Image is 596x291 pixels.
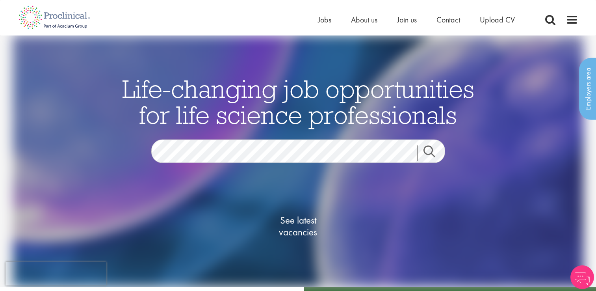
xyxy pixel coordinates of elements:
[259,214,338,238] span: See latest vacancies
[436,15,460,25] a: Contact
[480,15,515,25] a: Upload CV
[259,183,338,269] a: See latestvacancies
[351,15,377,25] a: About us
[318,15,331,25] a: Jobs
[417,145,451,161] a: Job search submit button
[122,73,474,130] span: Life-changing job opportunities for life science professionals
[6,262,106,285] iframe: reCAPTCHA
[13,35,584,287] img: candidate home
[570,265,594,289] img: Chatbot
[397,15,417,25] a: Join us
